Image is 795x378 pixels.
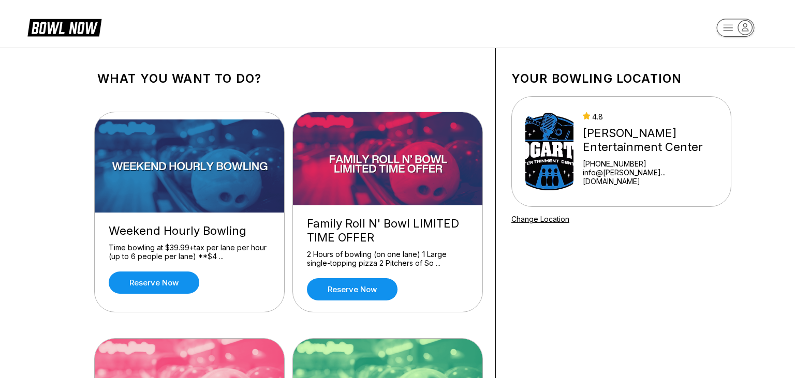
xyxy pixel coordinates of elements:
a: Change Location [511,215,569,223]
img: Family Roll N' Bowl LIMITED TIME OFFER [293,112,483,205]
div: 4.8 [583,112,717,121]
img: Weekend Hourly Bowling [95,119,285,213]
div: Weekend Hourly Bowling [109,224,270,238]
div: 2 Hours of bowling (on one lane) 1 Large single-topping pizza 2 Pitchers of So ... [307,250,468,268]
div: [PERSON_NAME] Entertainment Center [583,126,717,154]
h1: What you want to do? [97,71,480,86]
div: Time bowling at $39.99+tax per lane per hour (up to 6 people per lane) **$4 ... [109,243,270,261]
div: Family Roll N' Bowl LIMITED TIME OFFER [307,217,468,245]
a: Reserve now [109,271,199,294]
img: Bogart's Entertainment Center [525,113,573,190]
div: [PHONE_NUMBER] [583,159,717,168]
a: Reserve now [307,278,397,300]
h1: Your bowling location [511,71,731,86]
a: info@[PERSON_NAME]...[DOMAIN_NAME] [583,168,717,186]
